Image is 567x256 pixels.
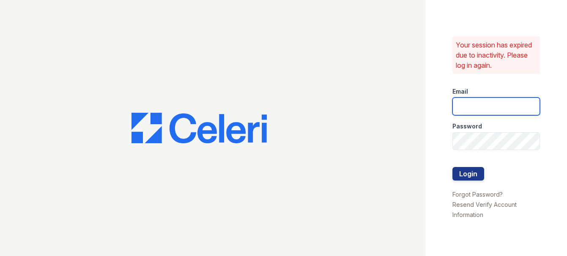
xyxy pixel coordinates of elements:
button: Login [452,167,484,181]
label: Password [452,122,482,131]
a: Forgot Password? [452,191,503,198]
a: Resend Verify Account Information [452,201,517,218]
label: Email [452,87,468,96]
p: Your session has expired due to inactivity. Please log in again. [456,40,537,70]
img: CE_Logo_Blue-a8612792a0a2168367f1c8372b55b34899dd931a85d93a1a3d3e32e68fde9ad4.png [131,113,267,143]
